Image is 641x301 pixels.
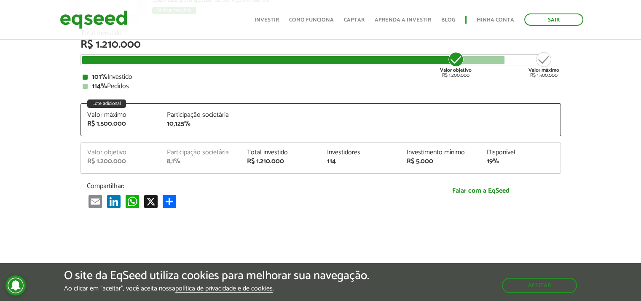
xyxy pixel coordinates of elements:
div: Investidores [327,149,394,156]
div: 19% [487,158,554,165]
a: Investir [255,17,279,23]
strong: Valor objetivo [440,66,472,74]
a: Captar [344,17,365,23]
a: Minha conta [477,17,514,23]
div: 8,1% [167,158,234,165]
a: Email [87,194,104,208]
a: Falar com a EqSeed [407,182,555,199]
div: Valor máximo [87,112,155,118]
p: Compartilhar: [87,182,394,190]
button: Aceitar [502,278,577,293]
div: R$ 1.200.000 [440,51,472,78]
div: Total investido [247,149,314,156]
a: Como funciona [289,17,334,23]
div: Lote adicional [87,99,126,108]
strong: 114% [92,81,107,92]
a: X [142,194,159,208]
a: política de privacidade e de cookies [175,285,273,293]
div: Valor objetivo [87,149,155,156]
div: R$ 5.000 [407,158,474,165]
div: 10,125% [167,121,234,127]
a: LinkedIn [105,194,122,208]
div: Investido [83,74,559,81]
div: Investimento mínimo [407,149,474,156]
div: Participação societária [167,149,234,156]
p: Ao clicar em "aceitar", você aceita nossa . [64,285,369,293]
strong: Valor máximo [528,66,559,74]
h5: O site da EqSeed utiliza cookies para melhorar sua navegação. [64,269,369,282]
div: R$ 1.500.000 [528,51,559,78]
a: WhatsApp [124,194,141,208]
div: Pedidos [83,83,559,90]
div: Participação societária [167,112,234,118]
a: Blog [441,17,455,23]
img: EqSeed [60,8,127,31]
a: Sair [524,13,583,26]
a: Aprenda a investir [375,17,431,23]
div: Disponível [487,149,554,156]
div: R$ 1.500.000 [87,121,155,127]
div: R$ 1.210.000 [247,158,314,165]
div: R$ 1.210.000 [80,39,561,50]
div: R$ 1.200.000 [87,158,155,165]
div: 114 [327,158,394,165]
a: Compartilhar [161,194,178,208]
strong: 101% [92,71,107,83]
